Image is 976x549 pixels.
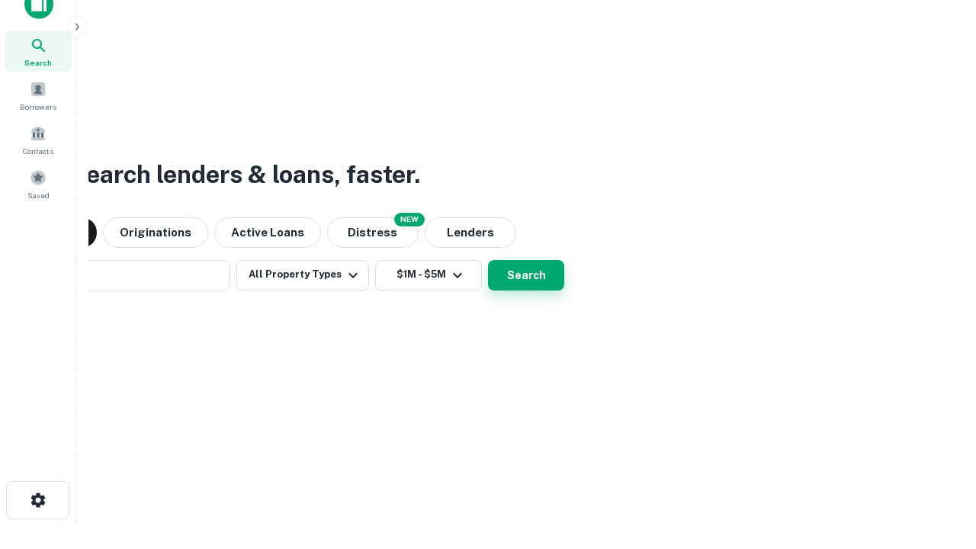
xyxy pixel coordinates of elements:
[236,260,369,291] button: All Property Types
[488,260,564,291] button: Search
[103,217,208,248] button: Originations
[214,217,321,248] button: Active Loans
[375,260,482,291] button: $1M - $5M
[900,427,976,500] iframe: Chat Widget
[20,101,56,113] span: Borrowers
[24,56,52,69] span: Search
[5,75,72,116] a: Borrowers
[23,145,53,157] span: Contacts
[5,30,72,72] a: Search
[27,189,50,201] span: Saved
[69,156,420,193] h3: Search lenders & loans, faster.
[394,213,425,226] div: NEW
[327,217,419,248] button: Search distressed loans with lien and other non-mortgage details.
[425,217,516,248] button: Lenders
[5,119,72,160] a: Contacts
[5,163,72,204] a: Saved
